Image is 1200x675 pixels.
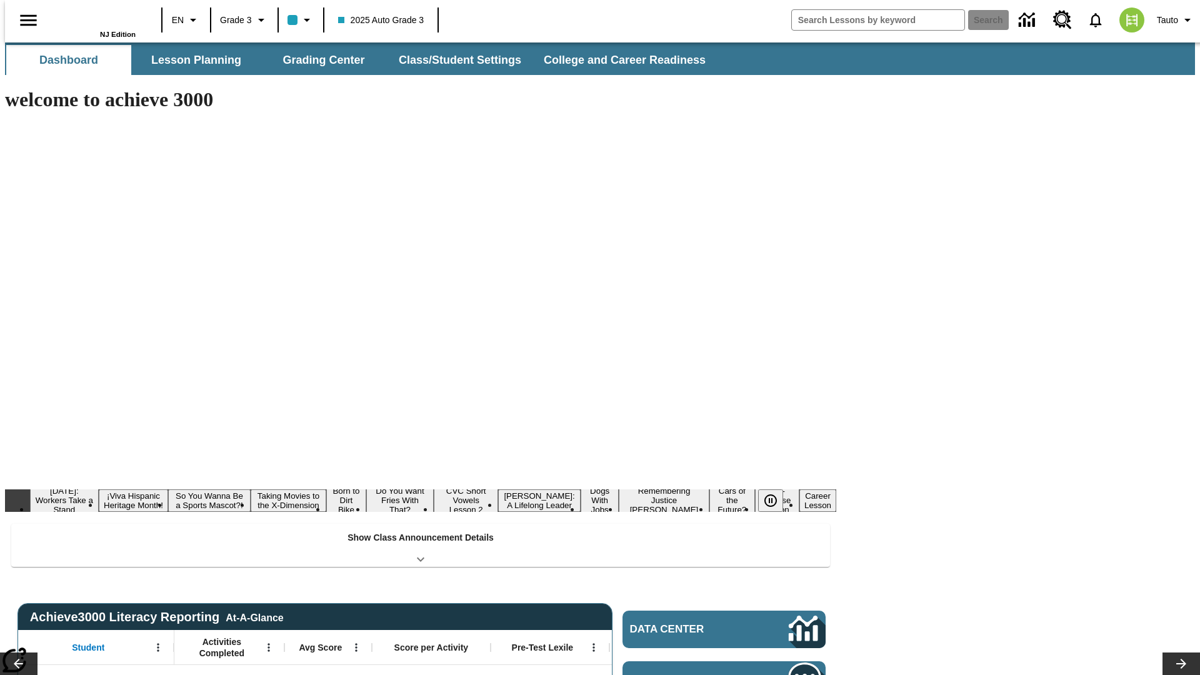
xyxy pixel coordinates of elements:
a: Home [54,6,136,31]
button: Slide 2 ¡Viva Hispanic Heritage Month! [99,489,169,512]
h1: welcome to achieve 3000 [5,88,836,111]
span: Tauto [1157,14,1178,27]
button: Class color is light blue. Change class color [282,9,319,31]
input: search field [792,10,964,30]
button: Slide 3 So You Wanna Be a Sports Mascot?! [168,489,250,512]
span: Grade 3 [220,14,252,27]
span: Score per Activity [394,642,469,653]
button: Pause [758,489,783,512]
button: Open Menu [347,638,366,657]
span: Achieve3000 Literacy Reporting [30,610,284,624]
span: 2025 Auto Grade 3 [338,14,424,27]
a: Resource Center, Will open in new tab [1046,3,1079,37]
span: NJ Edition [100,31,136,38]
img: avatar image [1119,7,1144,32]
button: Language: EN, Select a language [166,9,206,31]
button: Open Menu [584,638,603,657]
button: Select a new avatar [1112,4,1152,36]
span: Data Center [630,623,747,636]
span: Pre-Test Lexile [512,642,574,653]
span: Activities Completed [181,636,263,659]
div: At-A-Glance [226,610,283,624]
button: Grading Center [261,45,386,75]
button: Slide 4 Taking Movies to the X-Dimension [251,489,327,512]
a: Notifications [1079,4,1112,36]
button: Slide 1 Labor Day: Workers Take a Stand [30,484,99,516]
button: Slide 5 Born to Dirt Bike [326,484,366,516]
span: Student [72,642,104,653]
div: Pause [758,489,796,512]
span: Avg Score [299,642,342,653]
button: Dashboard [6,45,131,75]
button: Profile/Settings [1152,9,1200,31]
button: Lesson carousel, Next [1162,652,1200,675]
button: Grade: Grade 3, Select a grade [215,9,274,31]
button: Class/Student Settings [389,45,531,75]
button: Slide 6 Do You Want Fries With That? [366,484,434,516]
div: SubNavbar [5,45,717,75]
div: SubNavbar [5,42,1195,75]
button: Slide 13 Career Lesson [799,489,836,512]
button: Lesson Planning [134,45,259,75]
a: Data Center [1011,3,1046,37]
button: Slide 7 CVC Short Vowels Lesson 2 [434,484,498,516]
div: Home [54,4,136,38]
button: Open side menu [10,2,47,39]
p: Show Class Announcement Details [347,531,494,544]
span: EN [172,14,184,27]
button: Open Menu [149,638,167,657]
button: Slide 10 Remembering Justice O'Connor [619,484,709,516]
button: Slide 12 Pre-release lesson [755,484,799,516]
button: Slide 11 Cars of the Future? [709,484,755,516]
a: Data Center [622,611,826,648]
button: Open Menu [259,638,278,657]
button: College and Career Readiness [534,45,716,75]
button: Slide 8 Dianne Feinstein: A Lifelong Leader [498,489,581,512]
button: Slide 9 Dogs With Jobs [581,484,619,516]
div: Show Class Announcement Details [11,524,830,567]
